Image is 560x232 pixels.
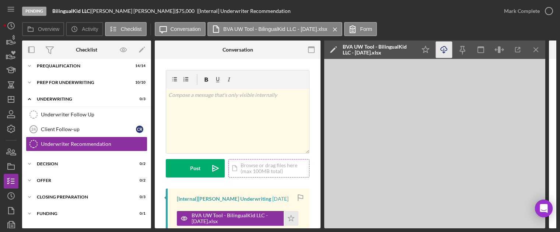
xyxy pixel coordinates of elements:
div: Mark Complete [504,4,540,18]
div: Prep for Underwriting [37,80,127,85]
button: BVA UW Tool - BilingualKid LLC - [DATE].xlsx [177,211,298,226]
div: Funding [37,211,127,216]
div: 0 / 2 [132,178,146,183]
b: BilingualKid LLC [52,8,90,14]
label: Form [360,26,372,32]
time: 2025-09-09 20:57 [272,196,288,202]
div: 0 / 3 [132,97,146,101]
div: BVA UW Tool - BilingualKid LLC - [DATE].xlsx [192,212,280,224]
div: Offer [37,178,127,183]
button: BVA UW Tool - BilingualKid LLC - [DATE].xlsx [207,22,342,36]
div: 0 / 1 [132,211,146,216]
div: Conversation [223,47,253,53]
div: Pending [22,7,46,16]
div: Open Intercom Messenger [535,200,553,217]
div: Prequalification [37,64,127,68]
div: | [52,8,91,14]
button: Form [344,22,377,36]
button: Mark Complete [497,4,556,18]
label: BVA UW Tool - BilingualKid LLC - [DATE].xlsx [223,26,327,32]
div: BVA UW Tool - BilingualKid LLC - [DATE].xlsx [343,44,413,56]
div: Closing Preparation [37,195,127,199]
div: Checklist [76,47,97,53]
a: Underwriter Follow Up [26,107,147,122]
div: Underwriter Follow Up [41,112,147,117]
div: Decision [37,162,127,166]
a: 24Client Follow-upCR [26,122,147,137]
label: Conversation [171,26,201,32]
a: Underwriter Recommendation [26,137,147,151]
label: Checklist [121,26,142,32]
button: Conversation [155,22,206,36]
button: Overview [22,22,64,36]
button: Post [166,159,225,177]
button: Activity [66,22,103,36]
div: 0 / 3 [132,195,146,199]
div: Underwriting [37,97,127,101]
div: 10 / 10 [132,80,146,85]
div: Client Follow-up [41,126,136,132]
tspan: 24 [31,127,36,131]
iframe: Document Preview [324,59,545,228]
button: Checklist [105,22,147,36]
div: Post [190,159,200,177]
label: Overview [38,26,59,32]
div: 0 / 2 [132,162,146,166]
label: Activity [82,26,98,32]
div: Underwriter Recommendation [41,141,147,147]
div: | [Internal] Underwriter Recommendation [197,8,291,14]
div: [Internal] [PERSON_NAME] Underwriting [177,196,271,202]
div: C R [136,126,143,133]
span: $75,000 [176,8,195,14]
div: [PERSON_NAME] [PERSON_NAME] | [91,8,176,14]
div: 14 / 14 [132,64,146,68]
